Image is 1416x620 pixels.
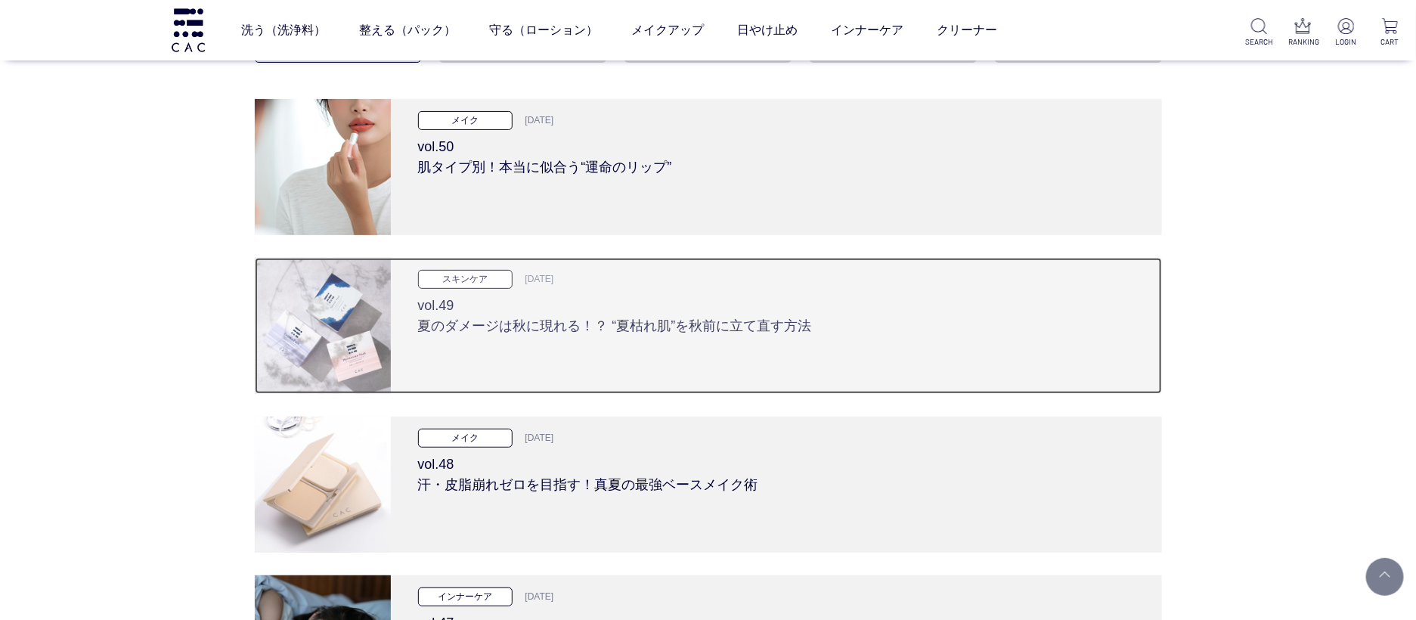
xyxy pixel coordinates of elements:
p: CART [1376,36,1404,48]
a: インナーケア [831,9,903,51]
a: LOGIN [1332,18,1360,48]
img: 肌タイプ別！本当に似合う運命のリップ [255,99,391,235]
a: 守る（ローション） [489,9,598,51]
p: RANKING [1289,36,1317,48]
p: [DATE] [516,113,554,129]
h3: vol.48 汗・皮脂崩れゼロを目指す！真夏の最強ベースメイク術 [418,448,1135,495]
h3: vol.50 肌タイプ別！本当に似合う“運命のリップ” [418,130,1135,178]
a: 汗・皮脂崩れゼロを目指す！真夏の最強ベースメイク術 メイク [DATE] vol.48汗・皮脂崩れゼロを目指す！真夏の最強ベースメイク術 [255,417,1162,553]
a: CART [1376,18,1404,48]
p: SEARCH [1245,36,1273,48]
p: [DATE] [516,430,554,447]
a: 洗う（洗浄料） [241,9,326,51]
a: 日やけ止め [737,9,798,51]
a: 夏のダメージは秋に現れる！？ “夏枯れ肌”を秋前に立て直す方法 スキンケア [DATE] vol.49夏のダメージは秋に現れる！？ “夏枯れ肌”を秋前に立て直す方法 [255,258,1162,394]
p: [DATE] [516,271,554,288]
a: SEARCH [1245,18,1273,48]
p: メイク [418,429,513,448]
img: logo [169,8,207,51]
a: RANKING [1289,18,1317,48]
a: クリーナー [937,9,997,51]
p: スキンケア [418,270,513,289]
img: 汗・皮脂崩れゼロを目指す！真夏の最強ベースメイク術 [255,417,391,553]
h3: vol.49 夏のダメージは秋に現れる！？ “夏枯れ肌”を秋前に立て直す方法 [418,289,1135,336]
a: メイクアップ [631,9,704,51]
p: [DATE] [516,589,554,606]
a: 整える（パック） [359,9,456,51]
p: LOGIN [1332,36,1360,48]
img: 夏のダメージは秋に現れる！？ “夏枯れ肌”を秋前に立て直す方法 [255,258,391,394]
p: メイク [418,111,513,130]
a: 肌タイプ別！本当に似合う運命のリップ メイク [DATE] vol.50肌タイプ別！本当に似合う“運命のリップ” [255,99,1162,235]
p: インナーケア [418,587,513,606]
